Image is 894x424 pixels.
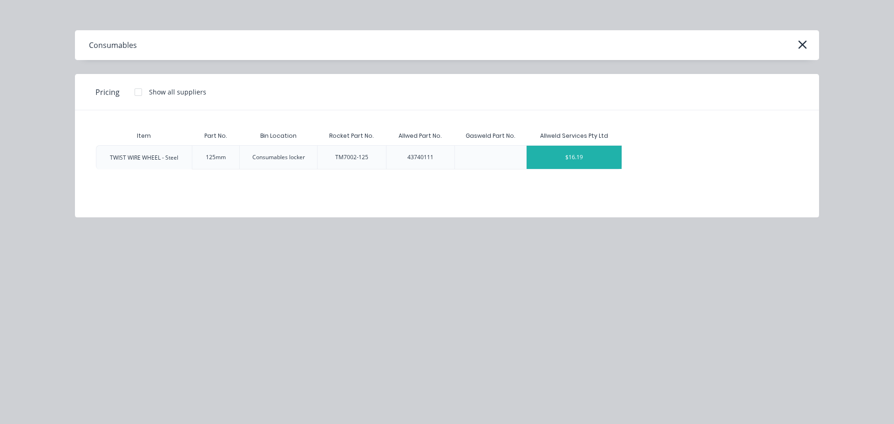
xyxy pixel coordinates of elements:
div: 125mm [206,153,226,162]
div: TWIST WIRE WHEEL - Steel [110,154,178,162]
div: Consumables locker [252,153,305,162]
div: Show all suppliers [149,87,206,97]
div: 43740111 [407,153,433,162]
div: TM7002-125 [335,153,368,162]
span: Pricing [95,87,120,98]
div: $16.19 [527,146,622,169]
div: Rocket Part No. [322,124,381,148]
div: Bin Location [253,124,304,148]
div: Allwed Part No. [391,124,449,148]
div: Consumables [89,40,137,51]
div: Item [129,124,158,148]
div: Allweld Services Pty Ltd [540,132,608,140]
div: Gasweld Part No. [458,124,522,148]
div: Part No. [197,124,234,148]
